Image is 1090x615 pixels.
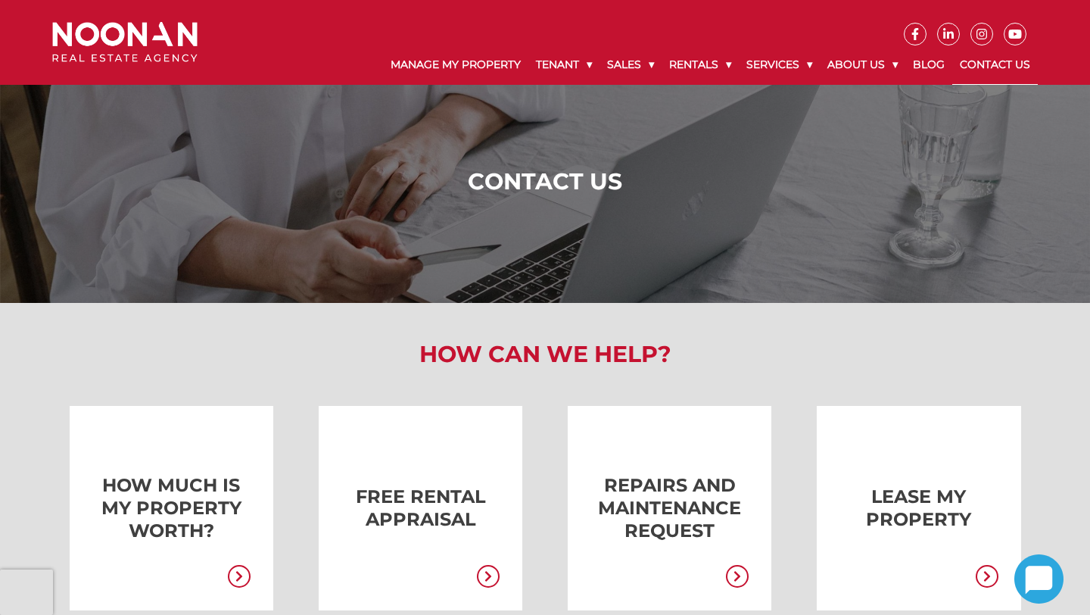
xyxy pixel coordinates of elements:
[52,22,198,62] img: Noonan Real Estate Agency
[952,45,1038,85] a: Contact Us
[905,45,952,84] a: Blog
[56,168,1035,195] h1: Contact Us
[41,341,1050,368] h2: How Can We Help?
[820,45,905,84] a: About Us
[599,45,662,84] a: Sales
[662,45,739,84] a: Rentals
[528,45,599,84] a: Tenant
[739,45,820,84] a: Services
[383,45,528,84] a: Manage My Property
